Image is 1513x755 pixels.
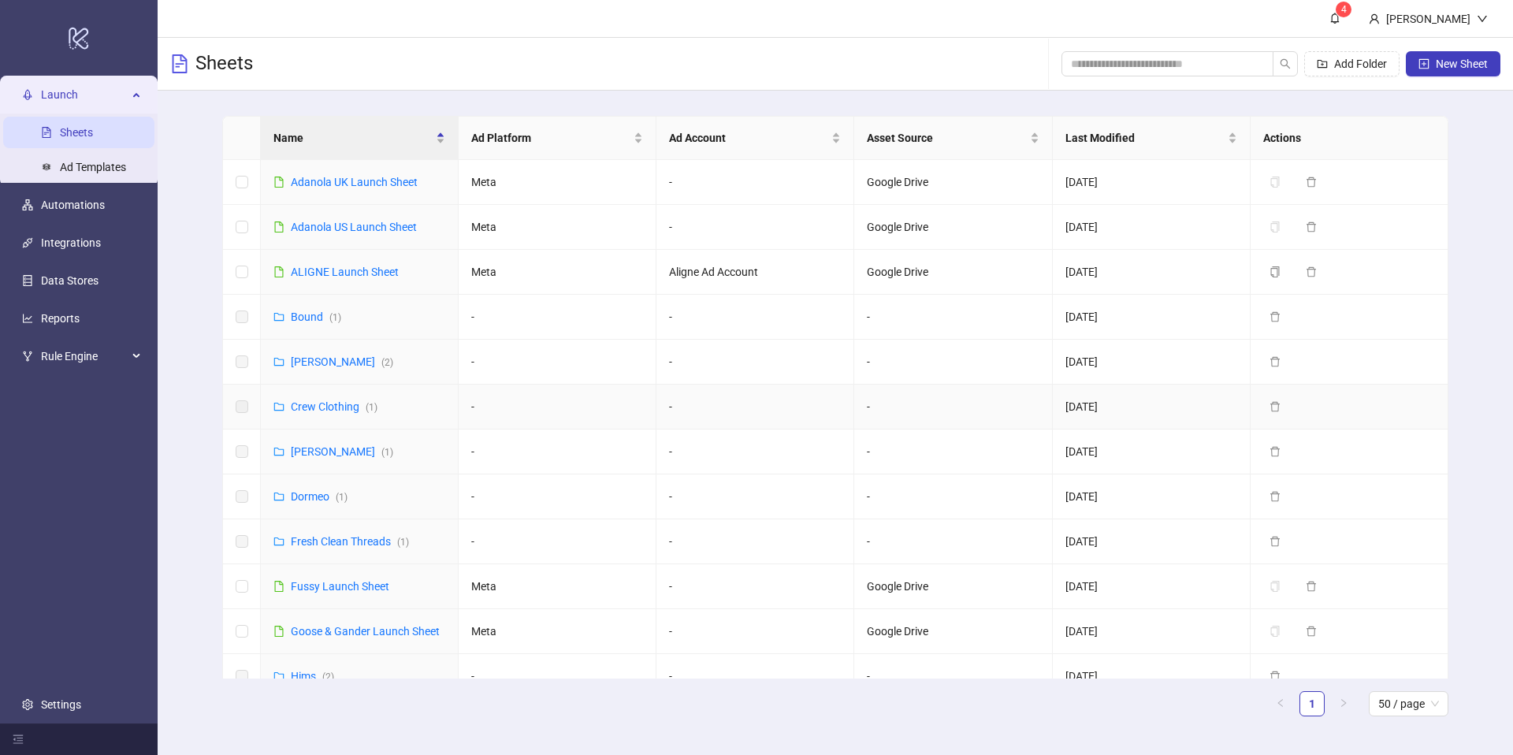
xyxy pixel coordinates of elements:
[41,698,81,711] a: Settings
[291,266,399,278] a: ALIGNE Launch Sheet
[459,474,656,519] td: -
[459,519,656,564] td: -
[854,340,1052,385] td: -
[291,221,417,233] a: Adanola US Launch Sheet
[656,117,854,160] th: Ad Account
[1270,446,1281,457] span: delete
[291,176,418,188] a: Adanola UK Launch Sheet
[854,205,1052,250] td: Google Drive
[273,311,284,322] span: folder
[656,295,854,340] td: -
[261,117,459,160] th: Name
[459,385,656,430] td: -
[854,564,1052,609] td: Google Drive
[195,51,253,76] h3: Sheets
[656,430,854,474] td: -
[1270,401,1281,412] span: delete
[1065,129,1225,147] span: Last Modified
[459,564,656,609] td: Meta
[1053,519,1251,564] td: [DATE]
[1053,117,1251,160] th: Last Modified
[273,221,284,232] span: file
[656,564,854,609] td: -
[291,670,334,682] a: Hims(2)
[854,519,1052,564] td: -
[669,129,828,147] span: Ad Account
[459,340,656,385] td: -
[291,400,377,413] a: Crew Clothing(1)
[1339,698,1348,708] span: right
[22,351,33,362] span: fork
[1276,698,1285,708] span: left
[1053,564,1251,609] td: [DATE]
[1263,173,1293,192] button: The sheet needs to be migrated before it can be duplicated. Please open the sheet to migrate it.
[273,356,284,367] span: folder
[656,385,854,430] td: -
[273,671,284,682] span: folder
[273,491,284,502] span: folder
[291,311,341,323] a: Bound(1)
[1369,13,1380,24] span: user
[1436,58,1488,70] span: New Sheet
[1477,13,1488,24] span: down
[656,340,854,385] td: -
[656,609,854,654] td: -
[1341,4,1347,15] span: 4
[273,177,284,188] span: file
[22,89,33,100] span: rocket
[1268,691,1293,716] li: Previous Page
[656,654,854,699] td: -
[397,537,409,548] span: ( 1 )
[854,250,1052,295] td: Google Drive
[459,205,656,250] td: Meta
[1270,266,1281,277] span: copy
[854,654,1052,699] td: -
[854,160,1052,205] td: Google Drive
[322,671,334,682] span: ( 2 )
[273,266,284,277] span: file
[1331,691,1356,716] li: Next Page
[1317,58,1328,69] span: folder-add
[1053,609,1251,654] td: [DATE]
[273,626,284,637] span: file
[867,129,1026,147] span: Asset Source
[1053,654,1251,699] td: [DATE]
[854,474,1052,519] td: -
[1306,266,1317,277] span: delete
[366,402,377,413] span: ( 1 )
[1053,385,1251,430] td: [DATE]
[1270,671,1281,682] span: delete
[1268,691,1293,716] button: left
[459,609,656,654] td: Meta
[1270,356,1281,367] span: delete
[381,357,393,368] span: ( 2 )
[459,295,656,340] td: -
[1378,692,1439,716] span: 50 / page
[41,274,99,287] a: Data Stores
[1306,221,1317,232] span: delete
[1251,117,1448,160] th: Actions
[459,160,656,205] td: Meta
[1270,491,1281,502] span: delete
[854,295,1052,340] td: -
[273,401,284,412] span: folder
[656,250,854,295] td: Aligne Ad Account
[1369,691,1448,716] div: Page Size
[1053,340,1251,385] td: [DATE]
[1418,58,1429,69] span: plus-square
[41,236,101,249] a: Integrations
[1406,51,1500,76] button: New Sheet
[41,199,105,211] a: Automations
[1053,474,1251,519] td: [DATE]
[273,536,284,547] span: folder
[1304,51,1400,76] button: Add Folder
[1306,626,1317,637] span: delete
[656,205,854,250] td: -
[854,609,1052,654] td: Google Drive
[41,79,128,110] span: Launch
[41,340,128,372] span: Rule Engine
[291,625,440,638] a: Goose & Gander Launch Sheet
[41,312,80,325] a: Reports
[1306,581,1317,592] span: delete
[1053,205,1251,250] td: [DATE]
